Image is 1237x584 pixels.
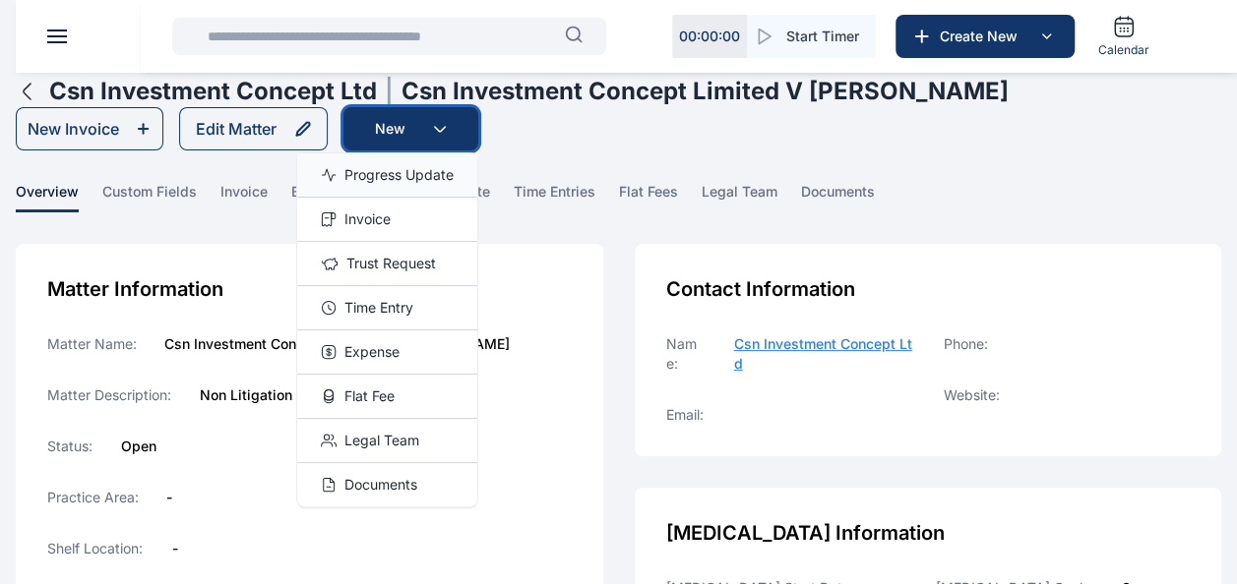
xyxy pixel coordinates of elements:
[896,15,1075,58] button: Create New
[666,519,1191,547] div: [MEDICAL_DATA] Information
[666,405,704,425] label: Email:
[16,182,102,212] a: overview
[220,182,291,212] a: invoice
[385,76,394,107] span: |
[28,117,119,141] div: New Invoice
[47,539,145,558] label: Shelf Location:
[196,117,277,141] div: Edit Matter
[179,107,328,150] button: Edit Matter
[747,15,875,58] button: Start Timer
[172,539,178,558] label: -
[102,182,197,212] span: custom fields
[801,182,875,212] span: documents
[346,254,436,273] span: Trust Request
[47,385,172,405] label: Matter Description:
[344,475,417,495] span: Documents
[514,182,595,212] span: time entries
[1090,7,1157,66] a: Calendar
[734,335,912,372] span: Csn Investment Concept Ltd
[343,107,478,150] button: New
[786,27,859,46] span: Start Timer
[16,107,163,150] button: New Invoice
[514,182,619,212] a: time entries
[291,182,355,212] span: expenses
[944,385,1000,405] label: Website:
[344,431,419,450] span: Legal Team
[702,182,801,212] a: legal team
[344,209,391,229] span: Invoice
[666,275,1191,303] div: Contact Information
[679,27,740,46] p: 00 : 00 : 00
[166,488,172,507] label: -
[702,182,777,212] span: legal team
[220,182,268,212] span: invoice
[944,334,988,354] label: Phone:
[619,182,678,212] span: flat fees
[47,334,137,354] label: Matter Name:
[102,182,220,212] a: custom fields
[344,165,454,185] span: Progress Update
[402,76,1009,107] h1: Csn Investment Concept Limited V [PERSON_NAME]
[49,76,377,107] h1: Csn Investment Concept Ltd
[47,437,93,456] label: Status:
[1098,42,1149,58] span: Calendar
[291,182,379,212] a: expenses
[47,488,139,507] label: Practice Area:
[200,385,292,405] label: Non Litigation
[47,275,572,303] div: Matter Information
[734,334,912,374] a: Csn Investment Concept Ltd
[619,182,702,212] a: flat fees
[344,342,400,362] span: Expense
[801,182,898,212] a: documents
[164,334,510,354] label: Csn Investment Concept Limited V [PERSON_NAME]
[344,386,395,406] span: Flat Fee
[666,334,707,374] label: Name:
[932,27,1034,46] span: Create New
[16,182,79,212] span: overview
[344,298,413,318] span: Time Entry
[121,437,156,456] label: Open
